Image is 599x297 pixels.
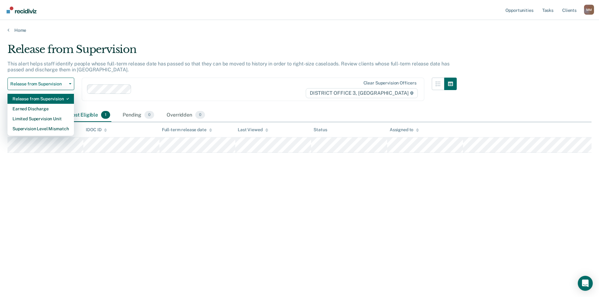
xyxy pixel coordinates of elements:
div: Supervision Level Mismatch [12,124,69,134]
div: M M [584,5,594,15]
div: Overridden0 [165,108,206,122]
div: Open Intercom Messenger [578,276,593,291]
div: Assigned to [390,127,419,132]
div: Status [314,127,327,132]
p: This alert helps staff identify people whose full-term release date has passed so that they can b... [7,61,449,73]
img: Recidiviz [7,7,37,13]
div: Almost Eligible1 [62,108,111,122]
div: IDOC ID [86,127,107,132]
a: Home [7,27,592,33]
span: 1 [101,111,110,119]
div: Earned Discharge [12,104,69,114]
span: 0 [195,111,205,119]
span: Release from Supervision [10,81,66,87]
div: Full-term release date [162,127,212,132]
span: DISTRICT OFFICE 3, [GEOGRAPHIC_DATA] [306,88,418,98]
div: Last Viewed [238,127,268,132]
span: 0 [144,111,154,119]
div: Limited Supervision Unit [12,114,69,124]
div: Release from Supervision [12,94,69,104]
button: Profile dropdown button [584,5,594,15]
div: Pending0 [121,108,155,122]
button: Release from Supervision [7,78,74,90]
div: Release from Supervision [7,43,457,61]
div: Clear supervision officers [363,80,416,86]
